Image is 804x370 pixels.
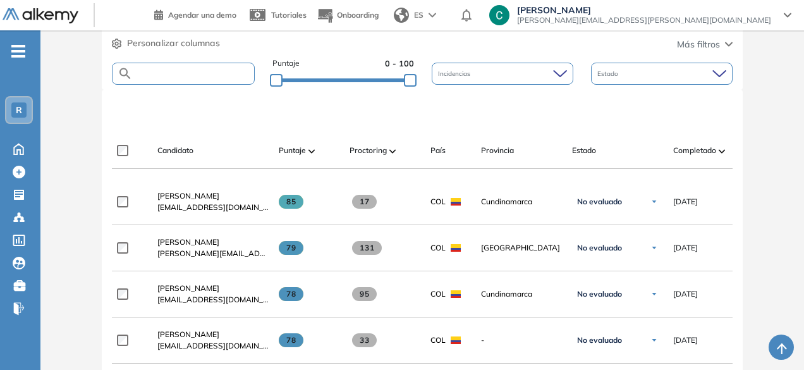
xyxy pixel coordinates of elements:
img: world [394,8,409,23]
span: [PERSON_NAME][EMAIL_ADDRESS][PERSON_NAME][DOMAIN_NAME] [517,15,771,25]
span: Más filtros [677,38,720,51]
span: Puntaje [279,145,306,156]
span: Agendar una demo [168,10,236,20]
span: Candidato [157,145,193,156]
span: País [430,145,446,156]
img: arrow [429,13,436,18]
button: Más filtros [677,38,733,51]
span: Tutoriales [271,10,307,20]
span: No evaluado [577,243,622,253]
span: Personalizar columnas [127,37,220,50]
span: Completado [673,145,716,156]
button: Personalizar columnas [112,37,220,50]
a: [PERSON_NAME] [157,283,269,294]
span: [DATE] [673,335,698,346]
span: Proctoring [350,145,387,156]
span: 79 [279,241,303,255]
span: [DATE] [673,196,698,207]
img: Ícono de flecha [650,244,658,252]
span: COL [430,196,446,207]
span: [GEOGRAPHIC_DATA] [481,242,562,254]
span: [DATE] [673,242,698,254]
a: [PERSON_NAME] [157,190,269,202]
span: Estado [572,145,596,156]
img: Logo [3,8,78,24]
span: [PERSON_NAME] [157,283,219,293]
span: 78 [279,287,303,301]
div: Incidencias [432,63,573,85]
span: [EMAIL_ADDRESS][DOMAIN_NAME] [157,294,269,305]
a: Agendar una demo [154,6,236,22]
span: R [16,105,22,115]
img: Ícono de flecha [650,198,658,206]
span: [PERSON_NAME] [517,5,771,15]
span: 95 [352,287,377,301]
span: Estado [597,69,621,78]
img: COL [451,290,461,298]
span: [EMAIL_ADDRESS][DOMAIN_NAME] [157,340,269,352]
img: Ícono de flecha [650,290,658,298]
span: ES [414,9,423,21]
span: 33 [352,333,377,347]
img: [missing "en.ARROW_ALT" translation] [308,149,315,153]
span: [PERSON_NAME] [157,191,219,200]
span: Provincia [481,145,514,156]
span: No evaluado [577,335,622,345]
img: SEARCH_ALT [118,66,133,82]
span: - [481,335,562,346]
span: 131 [352,241,382,255]
img: COL [451,336,461,344]
span: [DATE] [673,288,698,300]
span: No evaluado [577,197,622,207]
span: [EMAIL_ADDRESS][DOMAIN_NAME] [157,202,269,213]
span: 78 [279,333,303,347]
span: [PERSON_NAME] [157,237,219,247]
img: [missing "en.ARROW_ALT" translation] [719,149,725,153]
div: Estado [591,63,733,85]
span: COL [430,242,446,254]
span: Onboarding [337,10,379,20]
button: Onboarding [317,2,379,29]
span: Cundinamarca [481,288,562,300]
span: Incidencias [438,69,473,78]
i: - [11,50,25,52]
span: [PERSON_NAME][EMAIL_ADDRESS][DOMAIN_NAME] [157,248,269,259]
img: Ícono de flecha [650,336,658,344]
a: [PERSON_NAME] [157,329,269,340]
span: COL [430,335,446,346]
span: Puntaje [272,58,300,70]
span: Cundinamarca [481,196,562,207]
span: 17 [352,195,377,209]
img: COL [451,244,461,252]
span: [PERSON_NAME] [157,330,219,339]
span: No evaluado [577,289,622,299]
a: [PERSON_NAME] [157,237,269,248]
span: 85 [279,195,303,209]
span: 0 - 100 [385,58,414,70]
img: [missing "en.ARROW_ALT" translation] [389,149,396,153]
img: COL [451,198,461,206]
span: COL [430,288,446,300]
